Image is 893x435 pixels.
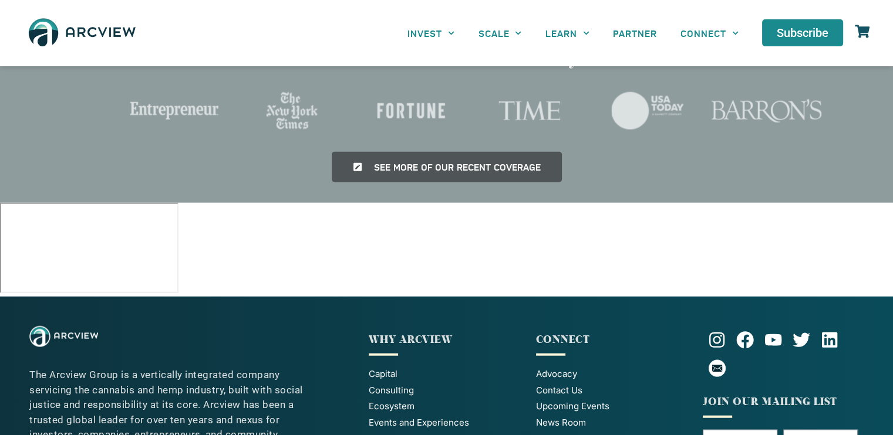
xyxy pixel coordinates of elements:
div: 1 / 10 [710,81,823,140]
div: 6 / 10 [117,81,230,140]
a: Ecosystem [369,400,524,413]
a: Capital [369,368,524,381]
img: The Arcview Group [23,12,141,55]
a: Fortune [355,81,467,140]
a: NYT [236,81,349,140]
span: Events and Experiences [369,416,469,430]
div: CONNECT [536,332,691,348]
a: Entrepreneur [117,81,230,140]
a: News Room [536,416,691,430]
a: See more of our recent coverage [332,152,562,182]
a: PARTNER [601,20,669,46]
span: Ecosystem [369,400,415,413]
a: Advocacy [536,368,691,381]
span: Consulting [369,384,414,397]
div: 7 / 10 [236,81,349,140]
a: USA Today [591,81,704,140]
p: JOIN OUR MAILING LIST [703,394,858,410]
span: Contact Us [536,384,582,397]
nav: Menu [396,20,750,46]
a: Barron's [710,81,823,140]
div: 10 / 10 [591,81,704,140]
span: Upcoming Events [536,400,609,413]
a: Consulting [369,384,524,397]
h1: Where You've Seen Us Lately [118,43,776,70]
img: The Arcview Group [29,326,98,347]
a: Subscribe [762,19,843,46]
a: Upcoming Events [536,400,691,413]
span: See more of our recent coverage [374,162,541,172]
a: CONNECT [669,20,750,46]
span: Capital [369,368,397,381]
a: Events and Experiences [369,416,524,430]
a: INVEST [396,20,466,46]
div: 8 / 10 [355,81,467,140]
a: Time [473,81,585,140]
div: Slides [118,81,823,140]
a: Contact Us [536,384,691,397]
span: News Room [536,416,586,430]
a: LEARN [534,20,601,46]
div: 9 / 10 [473,81,585,140]
p: WHY ARCVIEW [369,332,524,348]
span: Advocacy [536,368,577,381]
span: Subscribe [777,27,828,39]
a: SCALE [466,20,533,46]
